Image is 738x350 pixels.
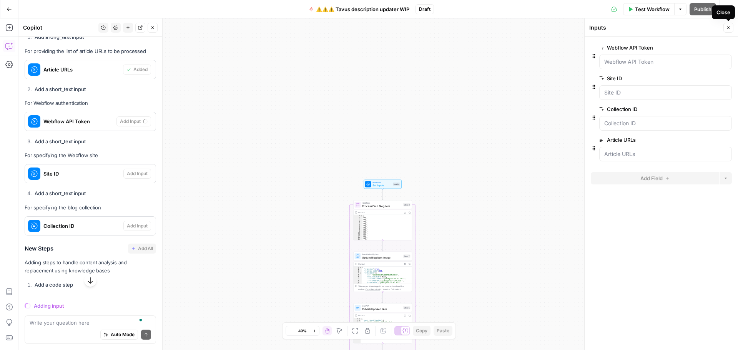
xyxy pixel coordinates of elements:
input: Site ID [604,89,727,96]
div: 3 [354,219,363,221]
span: Added [133,66,148,73]
span: Test Workflow [635,5,670,13]
span: Auto Mode [111,331,135,338]
textarea: To enrich screen reader interactions, please activate Accessibility in Grammarly extension settings [30,319,151,327]
g: Edge from start to step_2 [382,189,383,200]
div: 7 [354,278,362,280]
span: Collection ID [43,222,120,230]
div: This output is too large & has been abbreviated for review. to view the full content. [358,285,410,291]
button: Test Workflow [623,3,674,15]
label: Collection ID [599,105,688,113]
span: Toggle code folding, rows 4 through 21 [359,272,361,274]
div: 2 [354,320,361,322]
g: Edge from step_2 to step_7 [382,240,383,251]
div: 4 [354,272,362,274]
span: Set Inputs [372,184,391,187]
button: ⚠️⚠️⚠️ Tavus description updater WIP [304,3,414,15]
button: Paste [434,326,452,336]
span: Toggle code folding, rows 1 through 6 [358,318,360,320]
span: Toggle code folding, rows 2 through 4 [358,320,360,322]
span: 49% [298,328,307,334]
div: 2 [354,268,362,270]
div: 3 [354,270,362,272]
div: Step 2 [403,203,411,206]
span: Iteration [362,201,402,204]
div: 14 [354,239,363,241]
div: Output [358,314,401,317]
div: 8 [354,228,363,230]
div: 12 [354,236,363,238]
div: 4 [354,221,363,222]
div: 3 [354,322,361,323]
span: Run Code · Python [362,253,402,256]
div: Copilot [23,24,96,32]
span: Add Field [640,174,663,182]
div: 6 [354,276,362,278]
div: Adding input [34,302,156,310]
div: WorkflowSet InputsInputs [353,180,412,189]
div: 1 [354,215,363,217]
div: Step 7 [403,254,411,258]
button: Add Field [591,172,719,184]
span: Toggle code folding, rows 1 through 102 [360,215,362,217]
p: To convert the URL list into an array and extract item IDs [25,295,156,303]
label: Article URLs [599,136,688,144]
button: Add All [128,244,156,254]
span: Update Blog Item Image [362,255,402,259]
div: 8 [354,280,362,282]
button: Add Input [116,116,151,126]
div: 9 [354,230,363,232]
h3: New Steps [25,244,156,254]
div: 6 [354,224,363,226]
div: Inputs [393,182,400,186]
div: 7 [354,226,363,228]
button: Auto Mode [100,330,138,340]
div: 1 [354,266,362,268]
div: 5 [354,274,362,276]
div: Run Code · PythonUpdate Blog Item ImageStep 7Output{ "success":true, "status_code":200, "response... [353,252,412,292]
button: Add Input [123,221,151,231]
button: Publish [690,3,716,15]
span: Publish Updated Item [362,307,402,311]
strong: Add a long_text input [35,34,84,40]
input: Webflow API Token [604,58,727,66]
span: Workflow [372,181,391,184]
span: Webflow API Token [43,118,113,125]
div: Output [358,211,401,214]
button: Copy [413,326,430,336]
div: Step 5 [403,306,411,309]
div: IterationProcess Each Blog ItemStep 2Output[null,null,null,null,null,null,null,null,null,null,nul... [353,200,412,241]
span: Site ID [43,170,120,177]
span: ⚠️⚠️⚠️ Tavus description updater WIP [316,5,409,13]
p: For Webflow authentication [25,99,156,107]
span: Add Input [127,222,148,229]
span: Draft [419,6,430,13]
strong: Add a short_text input [35,86,86,92]
span: Paste [437,327,449,334]
input: Article URLs [604,150,727,158]
div: 1 [354,318,361,320]
div: Inputs [589,24,721,32]
p: For specifying the blog collection [25,204,156,212]
div: 2 [354,217,363,219]
strong: Add a code step [35,282,73,288]
input: Collection ID [604,119,727,127]
p: For providing the list of article URLs to be processed [25,47,156,55]
strong: Add a short_text input [35,190,86,196]
label: Webflow API Token [599,44,688,51]
span: Publish [694,5,711,13]
span: Toggle code folding, rows 1 through 22 [359,266,361,268]
label: Site ID [599,75,688,82]
g: Edge from step_7 to step_5 [382,292,383,303]
span: Add Input [120,118,141,125]
div: Call APIPublish Updated ItemStep 5Output{ "publishedItemIds":[ "68644bc98f95acf67ef9ec9c" ], "err... [353,303,412,343]
p: Adding steps to handle content analysis and replacement using knowledge bases [25,259,156,275]
button: Add Input [123,169,151,179]
span: Add Input [127,170,148,177]
p: For specifying the Webflow site [25,151,156,159]
span: Add All [138,245,153,252]
div: 5 [354,222,363,224]
div: 9 [354,282,362,284]
button: Added [123,65,151,75]
span: Process Each Blog Item [362,204,402,208]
